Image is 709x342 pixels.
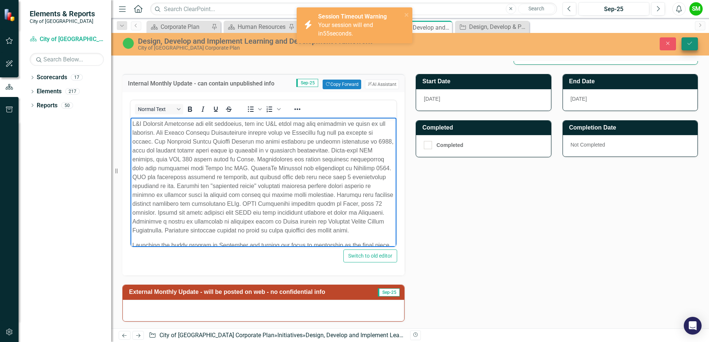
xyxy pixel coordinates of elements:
span: Sep-25 [378,288,400,296]
a: Human Resources [225,22,287,31]
span: [DATE] [571,96,587,102]
input: Search ClearPoint... [150,3,557,16]
span: Elements & Reports [30,9,95,18]
button: Strikethrough [222,104,235,114]
h3: Start Date [422,78,547,85]
div: City of [GEOGRAPHIC_DATA] Corporate Plan [138,45,445,51]
div: Open Intercom Messenger [684,317,702,335]
div: » » [149,331,405,340]
button: Sep-25 [578,2,649,16]
button: Search [518,4,555,14]
button: Italic [197,104,209,114]
div: Human Resources [238,22,287,31]
div: 17 [71,74,83,81]
h3: External Monthly Update - will be posted on web - no confidential info [129,289,372,295]
button: SM [689,2,703,16]
div: 50 [61,102,73,108]
img: ClearPoint Strategy [4,9,17,21]
div: 217 [65,88,80,95]
strong: Session Timeout Warning [318,13,387,20]
iframe: Rich Text Area [131,118,396,247]
a: City of [GEOGRAPHIC_DATA] Corporate Plan [30,35,104,44]
button: Switch to old editor [343,249,397,262]
a: Scorecards [37,73,67,82]
a: Reports [37,101,57,110]
h3: Completed [422,124,547,131]
small: City of [GEOGRAPHIC_DATA] [30,18,95,24]
span: Your session will end in seconds. [318,21,373,37]
a: Elements [37,87,62,96]
input: Search Below... [30,53,104,66]
button: close [404,10,409,19]
div: Sep-25 [581,5,647,14]
div: Design, Develop and Implement Learning and Development Framework [138,37,445,45]
span: Normal Text [138,106,174,112]
button: AI Assistant [365,80,399,89]
div: Corporate Plan [161,22,210,31]
div: Bullet list [244,104,263,114]
h3: Completion Date [569,124,694,131]
span: 55 [323,30,330,37]
a: Design, Develop & Pilot Exempt Performance Management Program [457,22,527,31]
img: In Progress [122,37,134,49]
div: Design, Develop and Implement Learning and Development Framework [306,332,491,339]
button: Bold [184,104,196,114]
div: Design, Develop & Pilot Exempt Performance Management Program [469,22,527,31]
span: Sep-25 [296,79,318,87]
span: [DATE] [424,96,440,102]
a: City of [GEOGRAPHIC_DATA] Corporate Plan [159,332,274,339]
button: Underline [210,104,222,114]
h3: End Date [569,78,694,85]
button: Reveal or hide additional toolbar items [291,104,304,114]
div: Numbered list [263,104,282,114]
h3: Internal Monthly Update - can contain unpublished info [128,80,287,87]
a: Initiatives [277,332,303,339]
div: Design, Develop and Implement Learning and Development Framework [392,23,450,32]
p: Launching the buddy program in September and turning our focus to mentorship as the final piece o... [2,123,264,150]
button: Copy Forward [323,80,361,89]
div: Not Completed [563,135,698,157]
span: Search [528,6,544,11]
button: Block Normal Text [135,104,183,114]
a: Corporate Plan [148,22,210,31]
